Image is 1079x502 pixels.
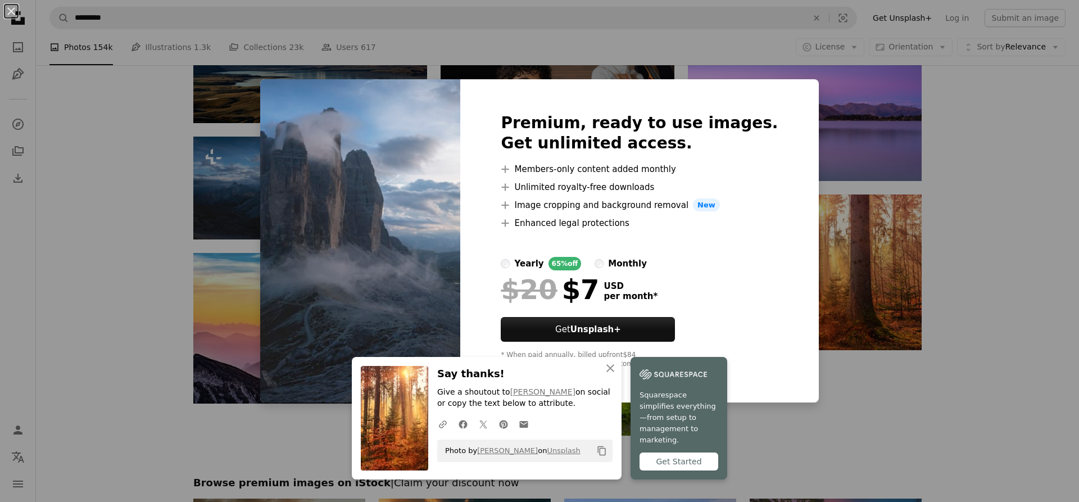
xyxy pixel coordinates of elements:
span: USD [604,281,658,291]
a: Share over email [514,413,534,435]
span: Squarespace simplifies everything—from setup to management to marketing. [640,390,718,446]
div: Get Started [640,453,718,471]
li: Members-only content added monthly [501,162,778,176]
h2: Premium, ready to use images. Get unlimited access. [501,113,778,153]
li: Unlimited royalty-free downloads [501,180,778,194]
a: Unsplash [547,446,580,455]
a: Squarespace simplifies everything—from setup to management to marketing.Get Started [631,357,727,480]
button: Copy to clipboard [592,441,611,460]
strong: Unsplash+ [570,324,621,334]
div: * When paid annually, billed upfront $84 Taxes where applicable. Renews automatically. Cancel any... [501,351,778,369]
a: [PERSON_NAME] [477,446,538,455]
a: [PERSON_NAME] [510,387,575,396]
h3: Say thanks! [437,366,613,382]
a: Share on Pinterest [493,413,514,435]
span: $20 [501,275,557,304]
div: 65% off [548,257,582,270]
a: Share on Twitter [473,413,493,435]
a: Share on Facebook [453,413,473,435]
div: yearly [514,257,543,270]
input: monthly [595,259,604,268]
span: Photo by on [439,442,581,460]
img: file-1747939142011-51e5cc87e3c9 [640,366,707,383]
span: per month * [604,291,658,301]
div: $7 [501,275,599,304]
li: Image cropping and background removal [501,198,778,212]
p: Give a shoutout to on social or copy the text below to attribute. [437,387,613,409]
li: Enhanced legal protections [501,216,778,230]
span: New [693,198,720,212]
div: monthly [608,257,647,270]
img: premium_photo-1676139292936-a2958a0d7177 [260,79,460,403]
input: yearly65%off [501,259,510,268]
button: GetUnsplash+ [501,317,675,342]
